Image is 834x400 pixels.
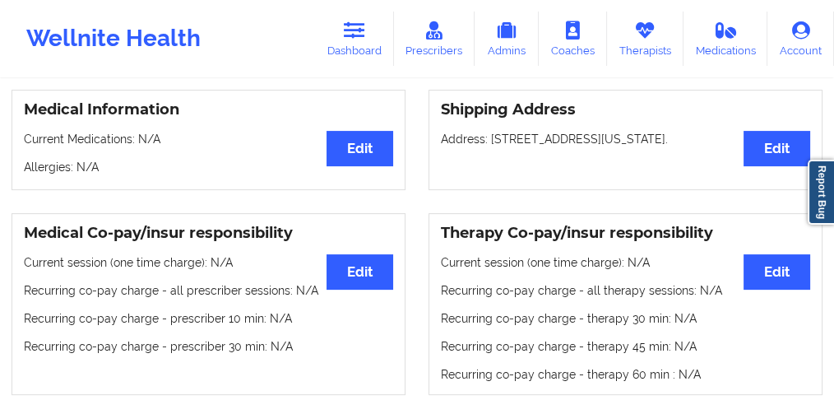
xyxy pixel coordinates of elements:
[441,366,810,383] p: Recurring co-pay charge - therapy 60 min : N/A
[607,12,683,66] a: Therapists
[683,12,768,66] a: Medications
[539,12,607,66] a: Coaches
[24,159,393,175] p: Allergies: N/A
[24,254,393,271] p: Current session (one time charge): N/A
[441,131,810,147] p: Address: [STREET_ADDRESS][US_STATE].
[744,254,810,290] button: Edit
[24,100,393,119] h3: Medical Information
[475,12,539,66] a: Admins
[327,131,393,166] button: Edit
[394,12,475,66] a: Prescribers
[24,310,393,327] p: Recurring co-pay charge - prescriber 10 min : N/A
[24,224,393,243] h3: Medical Co-pay/insur responsibility
[24,338,393,355] p: Recurring co-pay charge - prescriber 30 min : N/A
[441,310,810,327] p: Recurring co-pay charge - therapy 30 min : N/A
[441,254,810,271] p: Current session (one time charge): N/A
[441,338,810,355] p: Recurring co-pay charge - therapy 45 min : N/A
[441,282,810,299] p: Recurring co-pay charge - all therapy sessions : N/A
[441,100,810,119] h3: Shipping Address
[744,131,810,166] button: Edit
[327,254,393,290] button: Edit
[315,12,394,66] a: Dashboard
[24,131,393,147] p: Current Medications: N/A
[441,224,810,243] h3: Therapy Co-pay/insur responsibility
[24,282,393,299] p: Recurring co-pay charge - all prescriber sessions : N/A
[767,12,834,66] a: Account
[808,160,834,225] a: Report Bug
